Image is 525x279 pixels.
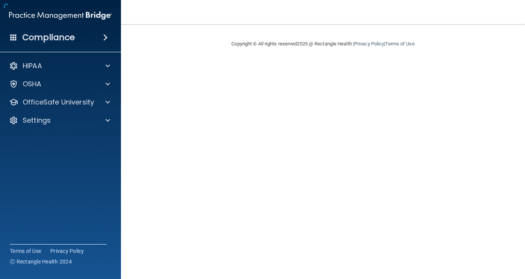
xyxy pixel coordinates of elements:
div: Copyright © All rights reserved 2025 @ Rectangle Health | | [185,32,461,56]
a: Privacy Policy [354,41,384,47]
a: Privacy Policy [50,247,84,255]
a: Terms of Use [385,41,414,47]
p: OSHA [23,79,42,89]
a: Terms of Use [10,247,41,255]
p: Settings [23,116,51,125]
img: PMB logo [9,8,112,23]
a: HIPAA [9,61,110,70]
p: OfficeSafe University [23,98,94,107]
h4: Compliance [22,32,75,43]
a: Settings [9,116,110,125]
p: HIPAA [23,61,42,70]
a: OSHA [9,79,110,89]
a: OfficeSafe University [9,98,110,107]
span: Ⓒ Rectangle Health 2024 [10,258,72,265]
